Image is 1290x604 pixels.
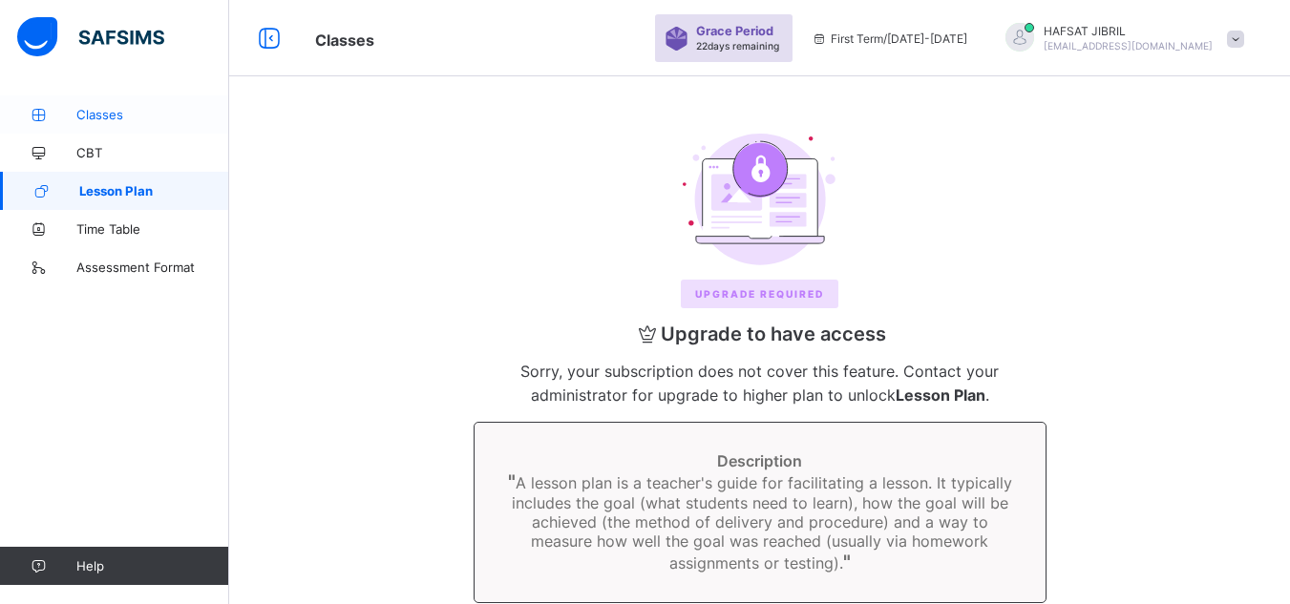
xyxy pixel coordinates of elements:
[79,183,229,198] span: Lesson Plan
[508,473,1012,573] span: A lesson plan is a teacher's guide for facilitating a lesson. It typically includes the goal (wha...
[508,470,516,493] span: "
[1044,40,1213,52] span: [EMAIL_ADDRESS][DOMAIN_NAME]
[665,27,688,51] img: sticker-purple.71386a28dfed39d6af7621340158ba97.svg
[503,451,1017,470] span: Description
[17,17,164,57] img: safsims
[315,31,374,50] span: Classes
[896,385,985,405] b: Lesson Plan
[76,260,229,275] span: Assessment Format
[843,551,851,573] span: "
[986,23,1254,54] div: HAFSATJIBRIL
[76,558,228,573] span: Help
[696,40,779,52] span: 22 days remaining
[695,288,824,300] span: Upgrade REQUIRED
[76,107,229,122] span: Classes
[696,24,773,38] span: Grace Period
[474,323,1047,345] span: Upgrade to have access
[76,145,229,160] span: CBT
[683,134,837,265] img: upgrade.6110063f93bfcd33cea47338b18df3b1.svg
[520,362,999,405] span: Sorry, your subscription does not cover this feature. Contact your administrator for upgrade to h...
[1044,24,1213,38] span: HAFSAT JIBRIL
[76,221,229,237] span: Time Table
[812,31,967,46] span: session/term information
